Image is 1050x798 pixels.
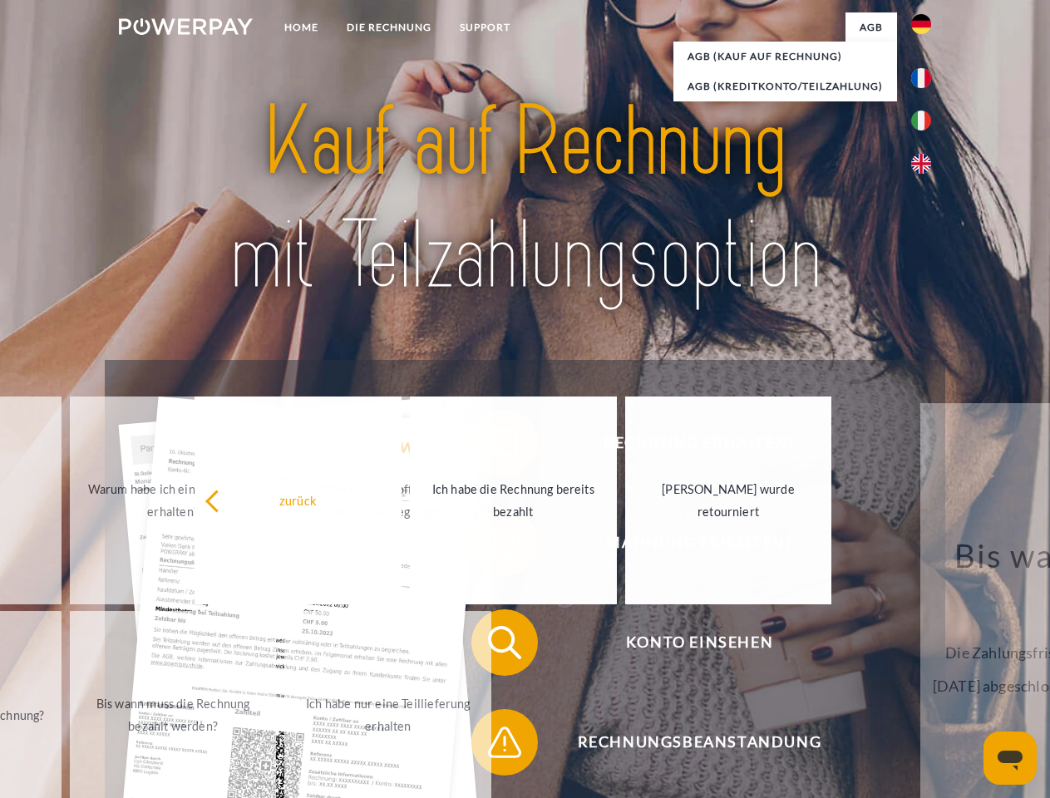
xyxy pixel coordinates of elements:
a: AGB (Kreditkonto/Teilzahlung) [673,71,897,101]
a: SUPPORT [446,12,525,42]
iframe: Schaltfläche zum Öffnen des Messaging-Fensters [983,731,1037,785]
img: title-powerpay_de.svg [159,80,891,318]
img: de [911,14,931,34]
a: AGB (Kauf auf Rechnung) [673,42,897,71]
img: fr [911,68,931,88]
div: Bis wann muss die Rechnung bezahlt werden? [80,692,267,737]
div: Ich habe die Rechnung bereits bezahlt [420,478,607,523]
img: en [911,154,931,174]
span: Konto einsehen [495,609,903,676]
div: [PERSON_NAME] wurde retourniert [635,478,822,523]
img: logo-powerpay-white.svg [119,18,253,35]
div: Warum habe ich eine Rechnung erhalten? [80,478,267,523]
a: Home [270,12,333,42]
a: DIE RECHNUNG [333,12,446,42]
button: Konto einsehen [471,609,904,676]
div: zurück [205,489,392,511]
span: Rechnungsbeanstandung [495,709,903,776]
img: it [911,111,931,131]
div: Ich habe nur eine Teillieferung erhalten [294,692,481,737]
button: Rechnungsbeanstandung [471,709,904,776]
a: agb [845,12,897,42]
